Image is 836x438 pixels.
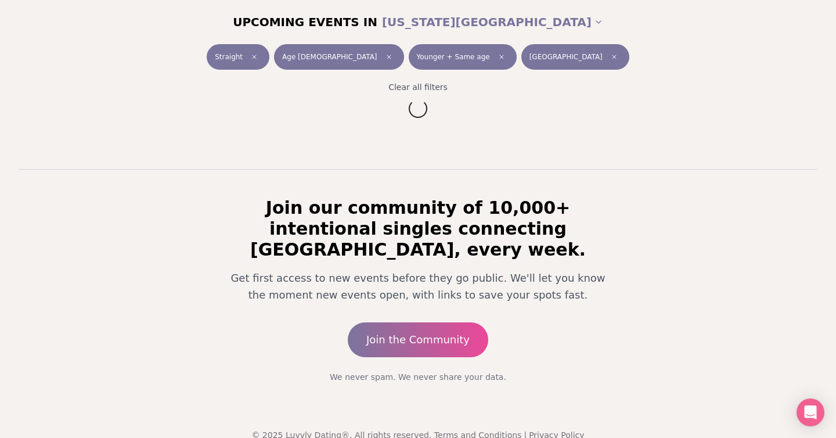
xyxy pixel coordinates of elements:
[215,52,243,62] span: Straight
[529,52,603,62] span: [GEOGRAPHIC_DATA]
[223,270,613,304] p: Get first access to new events before they go public. We'll let you know the moment new events op...
[274,44,403,70] button: Age [DEMOGRAPHIC_DATA]Clear age
[214,371,622,383] p: We never spam. We never share your data.
[797,398,824,426] div: Open Intercom Messenger
[382,9,603,35] button: [US_STATE][GEOGRAPHIC_DATA]
[417,52,490,62] span: Younger + Same age
[214,198,622,260] h2: Join our community of 10,000+ intentional singles connecting [GEOGRAPHIC_DATA], every week.
[409,44,517,70] button: Younger + Same ageClear preference
[607,50,621,64] span: Clear borough filter
[207,44,269,70] button: StraightClear event type filter
[381,74,455,100] button: Clear all filters
[521,44,629,70] button: [GEOGRAPHIC_DATA]Clear borough filter
[282,52,377,62] span: Age [DEMOGRAPHIC_DATA]
[382,50,396,64] span: Clear age
[233,14,377,30] span: UPCOMING EVENTS IN
[348,322,488,357] a: Join the Community
[495,50,509,64] span: Clear preference
[247,50,261,64] span: Clear event type filter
